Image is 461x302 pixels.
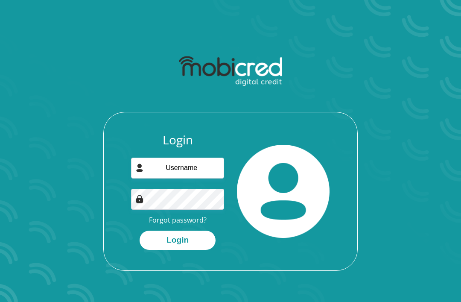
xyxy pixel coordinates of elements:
img: Image [135,195,144,203]
img: user-icon image [135,164,144,172]
a: Forgot password? [149,215,207,225]
input: Username [131,158,224,179]
img: mobicred logo [179,56,282,86]
h3: Login [131,133,224,147]
button: Login [140,231,216,250]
